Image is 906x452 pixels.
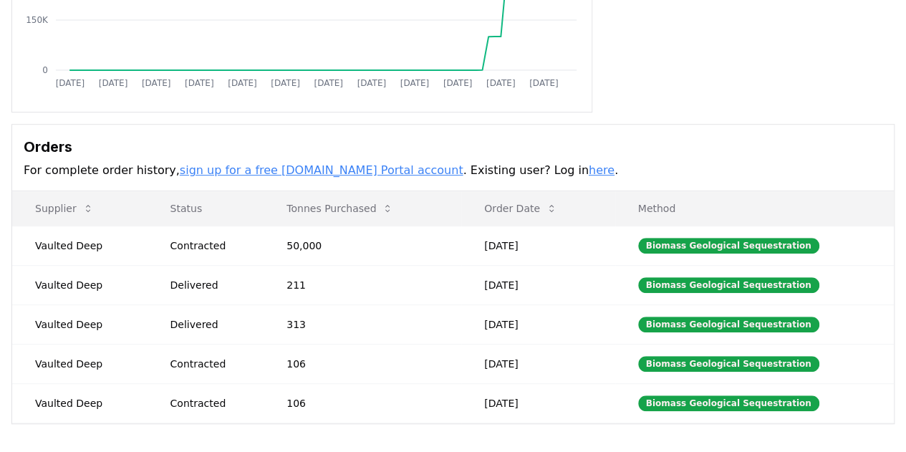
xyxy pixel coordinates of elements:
tspan: [DATE] [443,78,473,88]
div: Biomass Geological Sequestration [638,395,819,411]
tspan: [DATE] [185,78,214,88]
td: 106 [264,344,461,383]
tspan: 150K [26,15,49,25]
td: 106 [264,383,461,423]
td: 313 [264,304,461,344]
td: Vaulted Deep [12,304,148,344]
button: Order Date [473,194,569,223]
td: Vaulted Deep [12,344,148,383]
tspan: [DATE] [271,78,300,88]
h3: Orders [24,136,882,158]
tspan: [DATE] [228,78,257,88]
div: Delivered [170,317,253,332]
tspan: [DATE] [529,78,559,88]
td: [DATE] [461,383,615,423]
div: Contracted [170,396,253,410]
tspan: 0 [42,65,48,75]
a: here [589,163,615,177]
p: For complete order history, . Existing user? Log in . [24,162,882,179]
div: Contracted [170,239,253,253]
div: Biomass Geological Sequestration [638,317,819,332]
td: Vaulted Deep [12,383,148,423]
p: Status [159,201,253,216]
tspan: [DATE] [56,78,85,88]
tspan: [DATE] [99,78,128,88]
button: Tonnes Purchased [275,194,405,223]
tspan: [DATE] [400,78,430,88]
tspan: [DATE] [357,78,387,88]
div: Biomass Geological Sequestration [638,238,819,254]
tspan: [DATE] [142,78,171,88]
td: Vaulted Deep [12,226,148,265]
td: [DATE] [461,304,615,344]
tspan: [DATE] [486,78,516,88]
a: sign up for a free [DOMAIN_NAME] Portal account [180,163,463,177]
td: [DATE] [461,226,615,265]
td: 50,000 [264,226,461,265]
div: Biomass Geological Sequestration [638,356,819,372]
tspan: [DATE] [314,78,344,88]
div: Contracted [170,357,253,371]
p: Method [627,201,882,216]
td: [DATE] [461,265,615,304]
div: Delivered [170,278,253,292]
td: [DATE] [461,344,615,383]
td: Vaulted Deep [12,265,148,304]
button: Supplier [24,194,105,223]
td: 211 [264,265,461,304]
div: Biomass Geological Sequestration [638,277,819,293]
